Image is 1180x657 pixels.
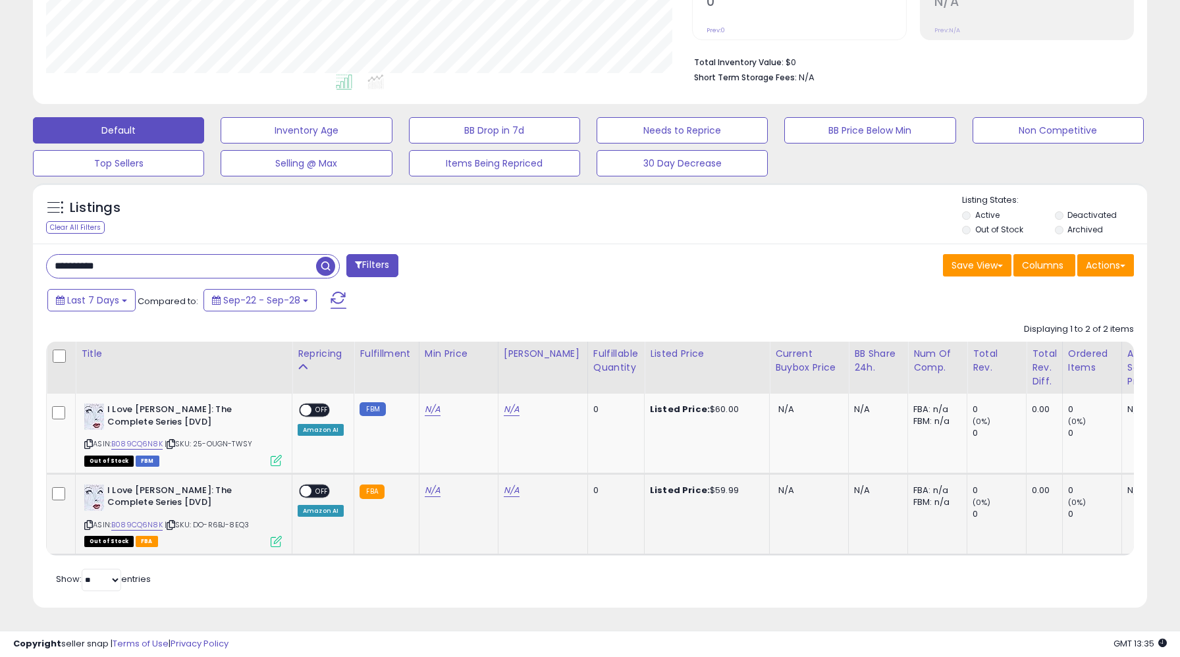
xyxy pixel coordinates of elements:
a: N/A [504,403,520,416]
div: Current Buybox Price [775,347,843,375]
span: Compared to: [138,295,198,307]
div: Repricing [298,347,348,361]
div: Amazon AI [298,505,344,517]
b: Short Term Storage Fees: [694,72,797,83]
b: I Love [PERSON_NAME]: The Complete Series [DVD] [107,485,267,512]
div: seller snap | | [13,638,228,650]
button: BB Drop in 7d [409,117,580,144]
button: BB Price Below Min [784,117,955,144]
button: Top Sellers [33,150,204,176]
div: ASIN: [84,404,282,465]
div: Total Rev. [973,347,1021,375]
div: N/A [854,404,898,415]
img: 41ZhvIBfYYL._SL40_.jpg [84,485,104,511]
div: FBM: n/a [913,415,957,427]
a: N/A [425,403,441,416]
button: Needs to Reprice [597,117,768,144]
small: FBA [360,485,384,499]
span: Columns [1022,259,1063,272]
h5: Listings [70,199,121,217]
button: Items Being Repriced [409,150,580,176]
span: FBA [136,536,158,547]
div: 0 [973,485,1026,496]
label: Out of Stock [975,224,1023,235]
button: Filters [346,254,398,277]
span: Last 7 Days [67,294,119,307]
div: Fulfillable Quantity [593,347,639,375]
div: Total Rev. Diff. [1032,347,1057,388]
button: Last 7 Days [47,289,136,311]
b: Listed Price: [650,484,710,496]
div: 0 [1068,508,1121,520]
div: 0.00 [1032,485,1052,496]
div: N/A [1127,485,1171,496]
img: 41ZhvIBfYYL._SL40_.jpg [84,404,104,430]
a: N/A [504,484,520,497]
small: (0%) [1068,416,1086,427]
small: (0%) [1068,497,1086,508]
label: Deactivated [1067,209,1117,221]
span: OFF [311,405,333,416]
div: Clear All Filters [46,221,105,234]
div: Fulfillment [360,347,413,361]
button: Non Competitive [973,117,1144,144]
span: OFF [311,485,333,496]
label: Archived [1067,224,1103,235]
span: N/A [778,484,794,496]
b: I Love [PERSON_NAME]: The Complete Series [DVD] [107,404,267,431]
button: Inventory Age [221,117,392,144]
div: BB Share 24h. [854,347,902,375]
a: Terms of Use [113,637,169,650]
div: 0 [593,485,634,496]
li: $0 [694,53,1124,69]
div: Min Price [425,347,493,361]
button: Actions [1077,254,1134,276]
div: 0 [593,404,634,415]
button: Default [33,117,204,144]
span: All listings that are currently out of stock and unavailable for purchase on Amazon [84,456,134,467]
span: All listings that are currently out of stock and unavailable for purchase on Amazon [84,536,134,547]
div: FBM: n/a [913,496,957,508]
span: 2025-10-6 13:35 GMT [1113,637,1167,650]
div: 0 [973,404,1026,415]
a: N/A [425,484,441,497]
button: 30 Day Decrease [597,150,768,176]
button: Sep-22 - Sep-28 [203,289,317,311]
div: FBA: n/a [913,404,957,415]
span: N/A [778,403,794,415]
div: 0 [1068,427,1121,439]
b: Total Inventory Value: [694,57,784,68]
div: FBA: n/a [913,485,957,496]
div: [PERSON_NAME] [504,347,582,361]
button: Columns [1013,254,1075,276]
div: Ordered Items [1068,347,1116,375]
div: Avg Selling Price [1127,347,1175,388]
button: Selling @ Max [221,150,392,176]
strong: Copyright [13,637,61,650]
div: 0 [973,427,1026,439]
small: (0%) [973,497,991,508]
button: Save View [943,254,1011,276]
span: Show: entries [56,573,151,585]
div: Listed Price [650,347,764,361]
div: 0 [1068,404,1121,415]
b: Listed Price: [650,403,710,415]
a: B089CQ6N8K [111,519,163,531]
small: Prev: N/A [934,26,960,34]
small: (0%) [973,416,991,427]
div: 0 [973,508,1026,520]
div: Title [81,347,286,361]
small: FBM [360,402,385,416]
div: Amazon AI [298,424,344,436]
label: Active [975,209,1000,221]
div: ASIN: [84,485,282,546]
div: 0 [1068,485,1121,496]
a: Privacy Policy [171,637,228,650]
div: N/A [854,485,898,496]
span: FBM [136,456,159,467]
a: B089CQ6N8K [111,438,163,450]
span: | SKU: DO-R6BJ-8EQ3 [165,519,249,530]
span: Sep-22 - Sep-28 [223,294,300,307]
small: Prev: 0 [707,26,725,34]
div: Displaying 1 to 2 of 2 items [1024,323,1134,336]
